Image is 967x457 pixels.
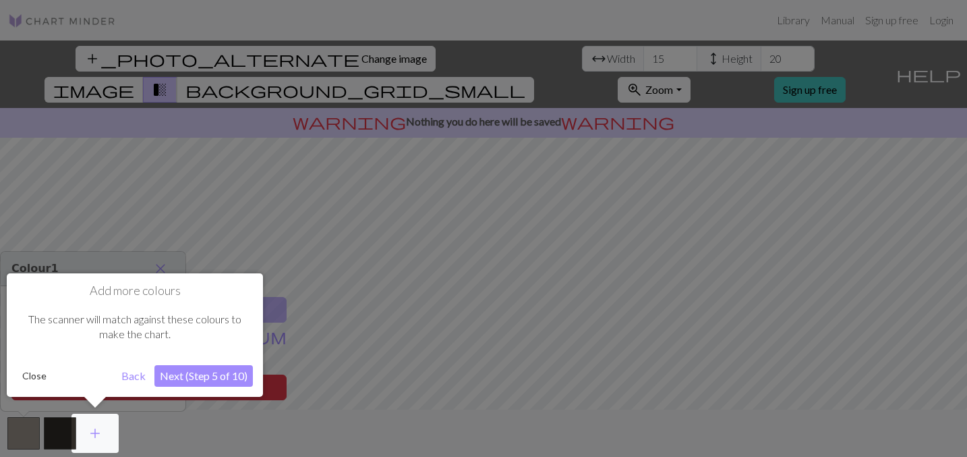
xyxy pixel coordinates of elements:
[17,284,253,298] h1: Add more colours
[17,298,253,356] div: The scanner will match against these colours to make the chart.
[116,365,151,387] button: Back
[7,273,263,397] div: Add more colours
[17,366,52,386] button: Close
[154,365,253,387] button: Next (Step 5 of 10)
